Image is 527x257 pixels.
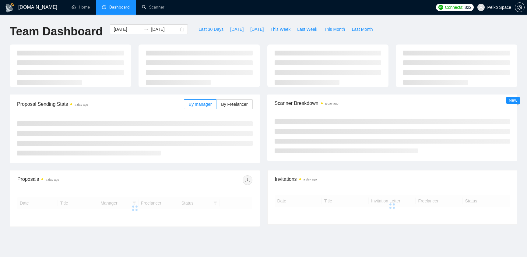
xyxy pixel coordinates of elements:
[247,24,267,34] button: [DATE]
[114,26,141,33] input: Start date
[109,5,130,10] span: Dashboard
[445,4,463,11] span: Connects:
[515,2,525,12] button: setting
[75,103,88,106] time: a day ago
[479,5,483,9] span: user
[515,5,525,10] a: setting
[324,26,345,33] span: This Month
[348,24,376,34] button: Last Month
[17,100,184,108] span: Proposal Sending Stats
[321,24,348,34] button: This Month
[267,24,294,34] button: This Week
[275,99,510,107] span: Scanner Breakdown
[199,26,223,33] span: Last 30 Days
[195,24,227,34] button: Last 30 Days
[297,26,317,33] span: Last Week
[509,98,517,103] span: New
[275,175,510,183] span: Invitations
[304,178,317,181] time: a day ago
[144,27,149,32] span: to
[270,26,290,33] span: This Week
[46,178,59,181] time: a day ago
[10,24,103,39] h1: Team Dashboard
[227,24,247,34] button: [DATE]
[5,3,15,12] img: logo
[465,4,471,11] span: 822
[352,26,373,33] span: Last Month
[250,26,264,33] span: [DATE]
[294,24,321,34] button: Last Week
[221,102,248,107] span: By Freelancer
[189,102,212,107] span: By manager
[102,5,106,9] span: dashboard
[230,26,244,33] span: [DATE]
[142,5,164,10] a: searchScanner
[72,5,90,10] a: homeHome
[17,175,135,185] div: Proposals
[151,26,179,33] input: End date
[438,5,443,10] img: upwork-logo.png
[144,27,149,32] span: swap-right
[325,102,339,105] time: a day ago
